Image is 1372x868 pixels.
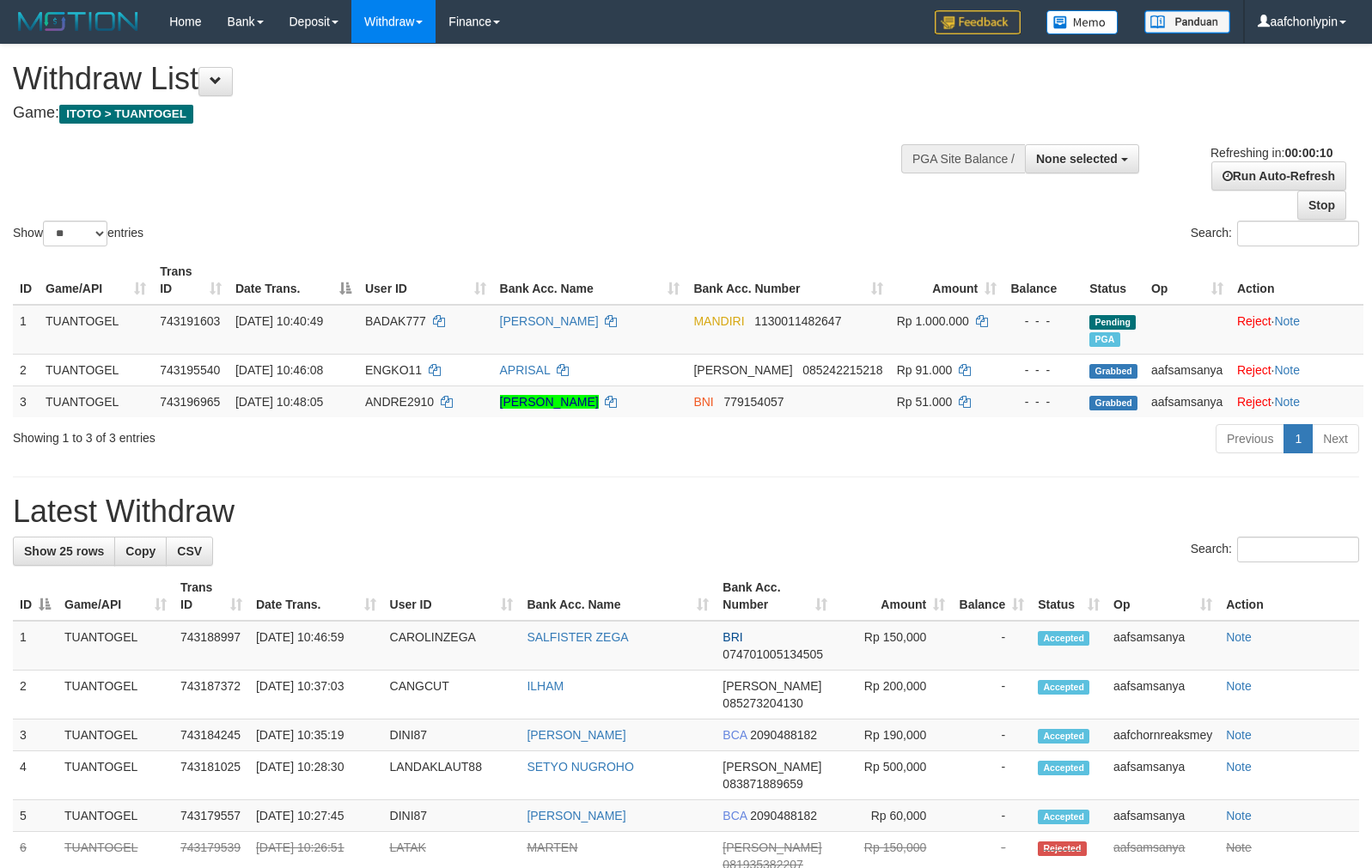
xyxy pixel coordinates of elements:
[383,671,521,719] td: CANGCUT
[1210,146,1332,160] span: Refreshing in:
[160,314,220,328] span: 743191603
[834,621,952,671] td: Rp 150,000
[723,679,821,693] span: [PERSON_NAME]
[58,719,174,751] td: TUANTOGEL
[1089,315,1136,330] span: Pending
[1230,354,1363,385] td: ·
[13,537,115,566] a: Show 25 rows
[527,760,633,774] a: SETYO NUGROHO
[1003,256,1082,305] th: Balance
[24,544,104,558] span: Show 25 rows
[527,728,625,742] a: [PERSON_NAME]
[952,671,1031,719] td: -
[1089,332,1119,347] span: Marked by aafyoumonoriya
[1107,671,1219,719] td: aafsamsanya
[1191,537,1359,562] label: Search:
[1312,424,1359,453] a: Next
[1089,396,1137,410] span: Grabbed
[13,719,58,751] td: 3
[58,572,174,621] th: Game/API: activate to sort column ascending
[1237,363,1271,377] a: Reject
[358,256,493,305] th: User ID: activate to sort column ascending
[1036,152,1118,166] span: None selected
[952,621,1031,671] td: -
[43,221,107,246] select: Showentries
[1025,144,1139,173] button: None selected
[383,751,521,800] td: LANDAKLAUT88
[834,751,952,800] td: Rp 500,000
[174,621,249,671] td: 743188997
[500,314,599,328] a: [PERSON_NAME]
[1010,393,1076,410] div: - - -
[1284,424,1313,453] a: 1
[693,314,744,328] span: MANDIRI
[1297,191,1346,220] a: Stop
[13,256,39,305] th: ID
[693,395,713,409] span: BNI
[1038,729,1089,744] span: Accepted
[723,728,747,742] span: BCA
[527,841,577,854] a: MARTEN
[160,363,220,377] span: 743195540
[365,363,422,377] span: ENGKO11
[249,800,383,832] td: [DATE] 10:27:45
[1144,256,1230,305] th: Op: activate to sort column ascending
[58,621,174,671] td: TUANTOGEL
[13,305,39,355] td: 1
[1144,354,1230,385] td: aafsamsanya
[125,544,155,558] span: Copy
[686,256,889,305] th: Bank Acc. Number: activate to sort column ascending
[750,809,817,822] span: Copy 2090488182 to clipboard
[1230,256,1363,305] th: Action
[249,572,383,621] th: Date Trans.: activate to sort column ascending
[723,696,802,710] span: Copy 085273204130 to clipboard
[901,144,1025,173] div: PGA Site Balance /
[174,751,249,800] td: 743181025
[897,363,953,377] span: Rp 91.000
[1219,572,1359,621] th: Action
[383,719,521,751] td: DINI87
[935,10,1021,34] img: Feedback.jpg
[723,777,802,791] span: Copy 083871889659 to clipboard
[235,314,323,328] span: [DATE] 10:40:49
[365,314,426,328] span: BADAK777
[527,809,625,822] a: [PERSON_NAME]
[723,809,747,822] span: BCA
[1089,364,1137,379] span: Grabbed
[1230,385,1363,417] td: ·
[1226,760,1252,774] a: Note
[1107,572,1219,621] th: Op: activate to sort column ascending
[174,800,249,832] td: 743179557
[383,572,521,621] th: User ID: activate to sort column ascending
[890,256,1004,305] th: Amount: activate to sort column ascending
[500,395,599,409] a: [PERSON_NAME]
[1038,680,1089,695] span: Accepted
[1038,841,1086,856] span: Rejected
[1038,810,1089,824] span: Accepted
[527,679,564,693] a: ILHAM
[174,671,249,719] td: 743187372
[1226,841,1252,854] a: Note
[13,495,1359,529] h1: Latest Withdraw
[1216,424,1284,453] a: Previous
[1274,363,1300,377] a: Note
[754,314,841,328] span: Copy 1130011482647 to clipboard
[750,728,817,742] span: Copy 2090488182 to clipboard
[1107,751,1219,800] td: aafsamsanya
[723,630,742,644] span: BRI
[249,671,383,719] td: [DATE] 10:37:03
[166,537,213,566] a: CSV
[160,395,220,409] span: 743196965
[13,800,58,832] td: 5
[39,305,153,355] td: TUANTOGEL
[1230,305,1363,355] td: ·
[249,621,383,671] td: [DATE] 10:46:59
[834,800,952,832] td: Rp 60,000
[13,671,58,719] td: 2
[1237,221,1359,246] input: Search:
[1038,761,1089,775] span: Accepted
[1010,313,1076,330] div: - - -
[174,719,249,751] td: 743184245
[693,363,792,377] span: [PERSON_NAME]
[39,256,153,305] th: Game/API: activate to sort column ascending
